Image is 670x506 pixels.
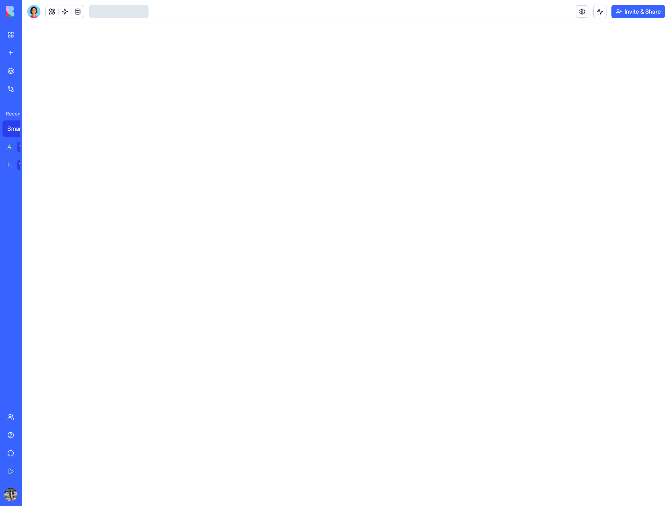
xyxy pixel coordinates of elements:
div: Feedback Form [7,161,12,169]
div: TRY [17,142,31,152]
a: AI Logo GeneratorTRY [2,139,35,155]
button: Invite & Share [611,5,665,18]
span: Recent [2,111,20,117]
a: Smart Job Hunter [2,120,35,137]
a: Feedback FormTRY [2,157,35,173]
div: Smart Job Hunter [7,125,31,133]
div: AI Logo Generator [7,143,12,151]
img: logo [6,6,57,17]
img: ACg8ocLO5a4RtpHmyEN68gGa8b-7YAl4cXi1DTdcGo1rvW-qz87HGa764g=s96-c [4,488,17,501]
div: TRY [17,160,31,170]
